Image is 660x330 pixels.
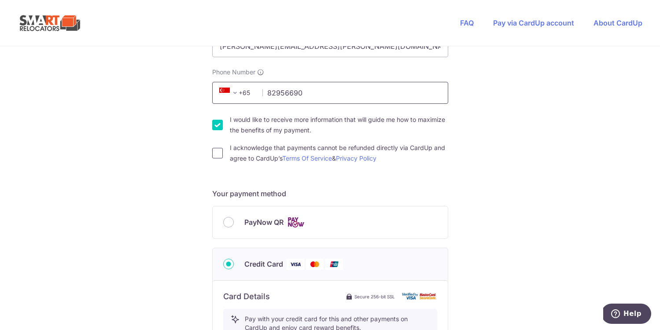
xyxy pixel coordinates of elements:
span: Phone Number [212,68,255,77]
a: Pay via CardUp account [493,18,574,27]
a: Terms Of Service [282,154,332,162]
label: I would like to receive more information that will guide me how to maximize the benefits of my pa... [230,114,448,136]
span: Secure 256-bit SSL [354,293,395,300]
a: Privacy Policy [336,154,376,162]
span: Credit Card [244,259,283,269]
span: +65 [217,88,256,98]
input: Email address [212,35,448,57]
div: Credit Card Visa Mastercard Union Pay [223,259,437,270]
img: Visa [287,259,304,270]
a: About CardUp [594,18,642,27]
img: Cards logo [287,217,305,228]
h5: Your payment method [212,188,448,199]
label: I acknowledge that payments cannot be refunded directly via CardUp and agree to CardUp’s & [230,143,448,164]
h6: Card Details [223,291,270,302]
div: PayNow QR Cards logo [223,217,437,228]
a: FAQ [460,18,474,27]
img: card secure [402,293,437,300]
span: +65 [219,88,240,98]
img: Union Pay [325,259,343,270]
img: Mastercard [306,259,324,270]
iframe: Opens a widget where you can find more information [603,304,651,326]
span: PayNow QR [244,217,284,227]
